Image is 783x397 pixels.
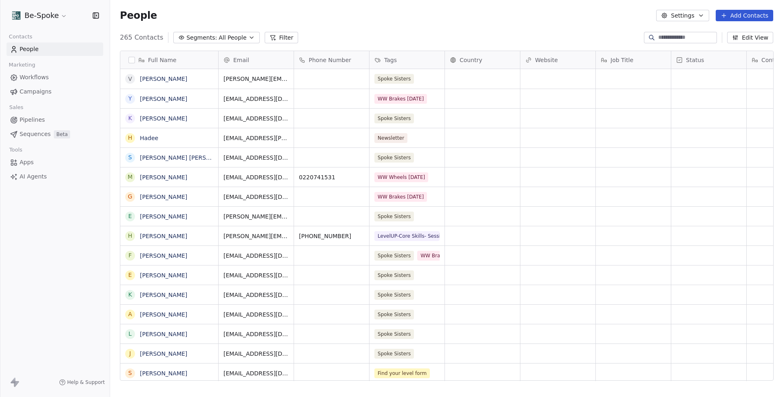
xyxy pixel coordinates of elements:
span: Sales [6,101,27,114]
div: Website [520,51,595,69]
span: Status [686,56,704,64]
div: L [128,330,132,338]
div: Status [671,51,746,69]
span: Marketing [5,59,39,71]
a: Pipelines [7,113,103,127]
a: AI Agents [7,170,103,183]
a: [PERSON_NAME] [140,311,187,318]
div: Y [128,94,132,103]
button: Settings [656,10,709,21]
span: Job Title [610,56,633,64]
span: Be-Spoke [24,10,59,21]
div: S [128,369,132,377]
a: [PERSON_NAME] [140,350,187,357]
span: Segments: [186,33,217,42]
a: [PERSON_NAME] [140,331,187,337]
span: Email [233,56,249,64]
span: [PERSON_NAME][EMAIL_ADDRESS][DOMAIN_NAME] [223,75,289,83]
span: Spoke Sisters [374,212,414,221]
span: [EMAIL_ADDRESS][PERSON_NAME][DOMAIN_NAME] [223,134,289,142]
span: [EMAIL_ADDRESS][DOMAIN_NAME] [223,369,289,377]
span: [PHONE_NUMBER] [299,232,364,240]
span: [EMAIL_ADDRESS][DOMAIN_NAME] [223,154,289,162]
span: [PERSON_NAME][EMAIL_ADDRESS][DOMAIN_NAME] [223,232,289,240]
a: Help & Support [59,379,105,386]
a: [PERSON_NAME] [140,213,187,220]
span: Spoke Sisters [374,310,414,319]
span: Newsletter [374,133,407,143]
span: Phone Number [309,56,351,64]
a: [PERSON_NAME] [140,174,187,181]
div: K [128,290,132,299]
span: [EMAIL_ADDRESS][DOMAIN_NAME] [223,350,289,358]
span: [EMAIL_ADDRESS][DOMAIN_NAME] [223,95,289,103]
span: WW Brakes [DATE] [374,192,427,202]
a: [PERSON_NAME] [140,292,187,298]
div: H [128,232,133,240]
img: Facebook%20profile%20picture.png [11,11,21,20]
div: E [128,212,132,221]
span: [EMAIL_ADDRESS][DOMAIN_NAME] [223,193,289,201]
span: Beta [54,130,70,138]
a: [PERSON_NAME] [140,76,187,82]
a: Campaigns [7,85,103,98]
span: [EMAIL_ADDRESS][DOMAIN_NAME] [223,291,289,299]
a: [PERSON_NAME] [140,96,187,102]
span: All People [219,33,246,42]
button: Be-Spoke [10,9,69,22]
div: Country [445,51,520,69]
span: WW Brakes [DATE] [417,251,470,261]
div: V [128,75,132,83]
button: Add Contacts [716,10,773,21]
span: 0220741531 [299,173,364,181]
a: [PERSON_NAME] [140,252,187,259]
span: [EMAIL_ADDRESS][DOMAIN_NAME] [223,173,289,181]
span: Country [460,56,482,64]
span: Apps [20,158,34,167]
span: Spoke Sisters [374,114,414,123]
span: Contacts [5,31,36,43]
a: [PERSON_NAME] [140,233,187,239]
div: Full Name [120,51,218,69]
span: Spoke Sisters [374,270,414,280]
a: [PERSON_NAME] [140,370,187,377]
button: Edit View [727,32,773,43]
a: People [7,42,103,56]
div: M [128,173,133,181]
div: Email [219,51,294,69]
span: [EMAIL_ADDRESS][DOMAIN_NAME] [223,252,289,260]
span: Pipelines [20,116,45,124]
div: grid [120,69,219,381]
span: 265 Contacts [120,33,163,42]
a: Workflows [7,71,103,84]
a: SequencesBeta [7,127,103,141]
a: [PERSON_NAME] [140,272,187,279]
span: Spoke Sisters [374,153,414,163]
span: [EMAIL_ADDRESS][DOMAIN_NAME] [223,310,289,319]
span: Workflows [20,73,49,82]
div: K [128,114,132,123]
div: Job Title [596,51,671,69]
a: [PERSON_NAME] [140,194,187,200]
div: S [128,153,132,162]
span: AI Agents [20,172,47,181]
span: Full Name [148,56,177,64]
div: F [128,251,132,260]
span: Spoke Sisters [374,329,414,339]
a: [PERSON_NAME] [PERSON_NAME] [140,154,237,161]
a: [PERSON_NAME] [140,115,187,122]
span: Campaigns [20,87,51,96]
span: [EMAIL_ADDRESS][DOMAIN_NAME] [223,114,289,123]
span: LevelUP-Core Skills- Session 4-[DATE] [374,231,440,241]
span: Website [535,56,558,64]
span: WW Brakes [DATE] [374,94,427,104]
span: [EMAIL_ADDRESS][DOMAIN_NAME] [223,330,289,338]
span: Spoke Sisters [374,290,414,300]
span: Tools [6,144,26,156]
div: G [128,192,133,201]
span: [PERSON_NAME][EMAIL_ADDRESS][DOMAIN_NAME] [223,212,289,221]
div: A [128,310,132,319]
div: H [128,134,133,142]
span: Tags [384,56,397,64]
span: Sequences [20,130,51,138]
